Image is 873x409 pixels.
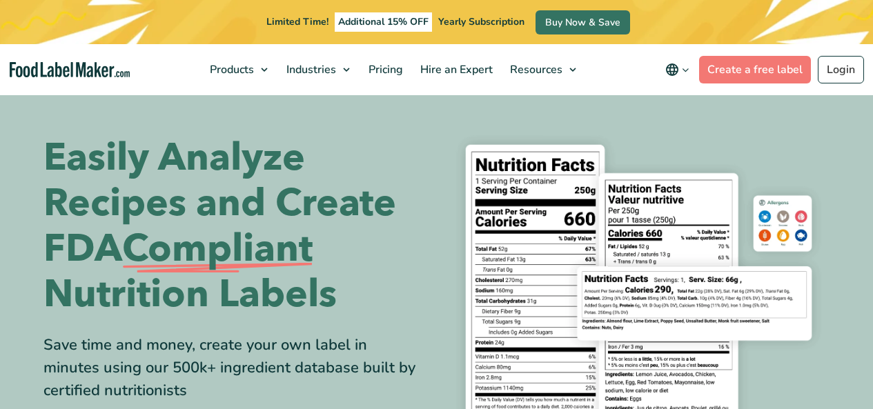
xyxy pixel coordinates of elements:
[43,334,426,402] div: Save time and money, create your own label in minutes using our 500k+ ingredient database built b...
[506,62,564,77] span: Resources
[43,135,426,317] h1: Easily Analyze Recipes and Create FDA Nutrition Labels
[818,56,864,83] a: Login
[266,15,328,28] span: Limited Time!
[335,12,432,32] span: Additional 15% OFF
[282,62,337,77] span: Industries
[416,62,494,77] span: Hire an Expert
[502,44,583,95] a: Resources
[202,44,275,95] a: Products
[438,15,524,28] span: Yearly Subscription
[536,10,630,34] a: Buy Now & Save
[278,44,357,95] a: Industries
[412,44,498,95] a: Hire an Expert
[206,62,255,77] span: Products
[10,62,130,78] a: Food Label Maker homepage
[360,44,409,95] a: Pricing
[656,56,699,83] button: Change language
[122,226,313,272] span: Compliant
[699,56,811,83] a: Create a free label
[364,62,404,77] span: Pricing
